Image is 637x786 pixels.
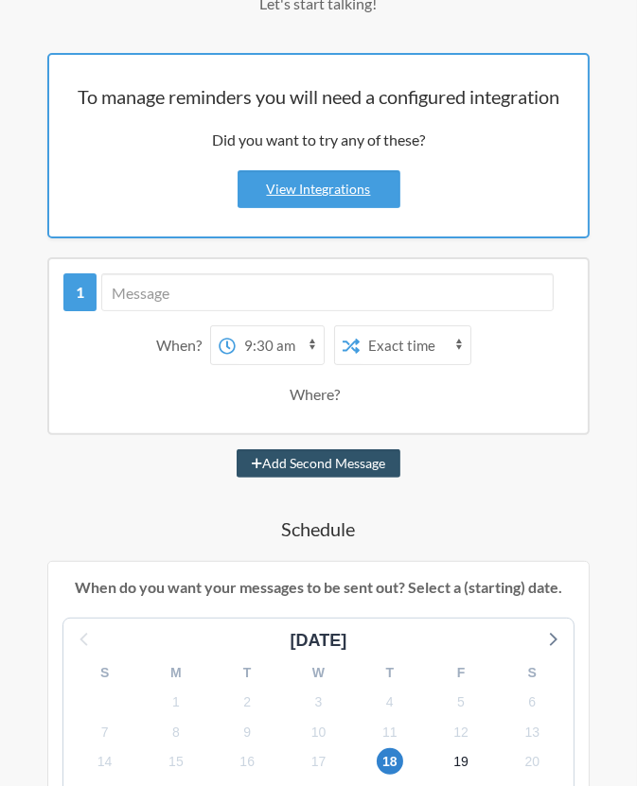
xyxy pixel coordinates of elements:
span: Sunday, October 19, 2025 [448,748,474,775]
p: Did you want to try any of these? [78,129,559,151]
div: S [497,658,568,688]
div: When? [157,325,210,365]
span: Thursday, October 16, 2025 [234,748,260,775]
span: Monday, October 13, 2025 [519,719,545,745]
div: T [354,658,425,688]
h4: Schedule [47,515,590,542]
span: Friday, October 17, 2025 [305,748,331,775]
span: Tuesday, October 7, 2025 [92,719,118,745]
span: Thursday, October 2, 2025 [234,690,260,716]
span: Sunday, October 5, 2025 [448,690,474,716]
span: Saturday, October 11, 2025 [377,719,403,745]
div: F [425,658,496,688]
span: Monday, October 20, 2025 [519,748,545,775]
input: Message [101,273,554,311]
span: Wednesday, October 1, 2025 [163,690,189,716]
div: [DATE] [283,628,355,654]
h2: To manage reminders you will need a configured integration [78,83,559,110]
span: Monday, October 6, 2025 [519,690,545,716]
span: Thursday, October 9, 2025 [234,719,260,745]
span: Friday, October 10, 2025 [305,719,331,745]
span: Wednesday, October 15, 2025 [163,748,189,775]
div: W [283,658,354,688]
div: S [69,658,140,688]
span: Friday, October 3, 2025 [305,690,331,716]
span: Tuesday, October 14, 2025 [92,748,118,775]
span: Saturday, October 18, 2025 [377,748,403,775]
div: Where? [290,375,347,414]
button: Add Second Message [237,449,400,478]
span: Wednesday, October 8, 2025 [163,719,189,745]
span: Saturday, October 4, 2025 [377,690,403,716]
p: When do you want your messages to be sent out? Select a (starting) date. [62,576,575,599]
span: Sunday, October 12, 2025 [448,719,474,745]
div: T [212,658,283,688]
div: M [140,658,211,688]
a: View Integrations [238,170,400,208]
